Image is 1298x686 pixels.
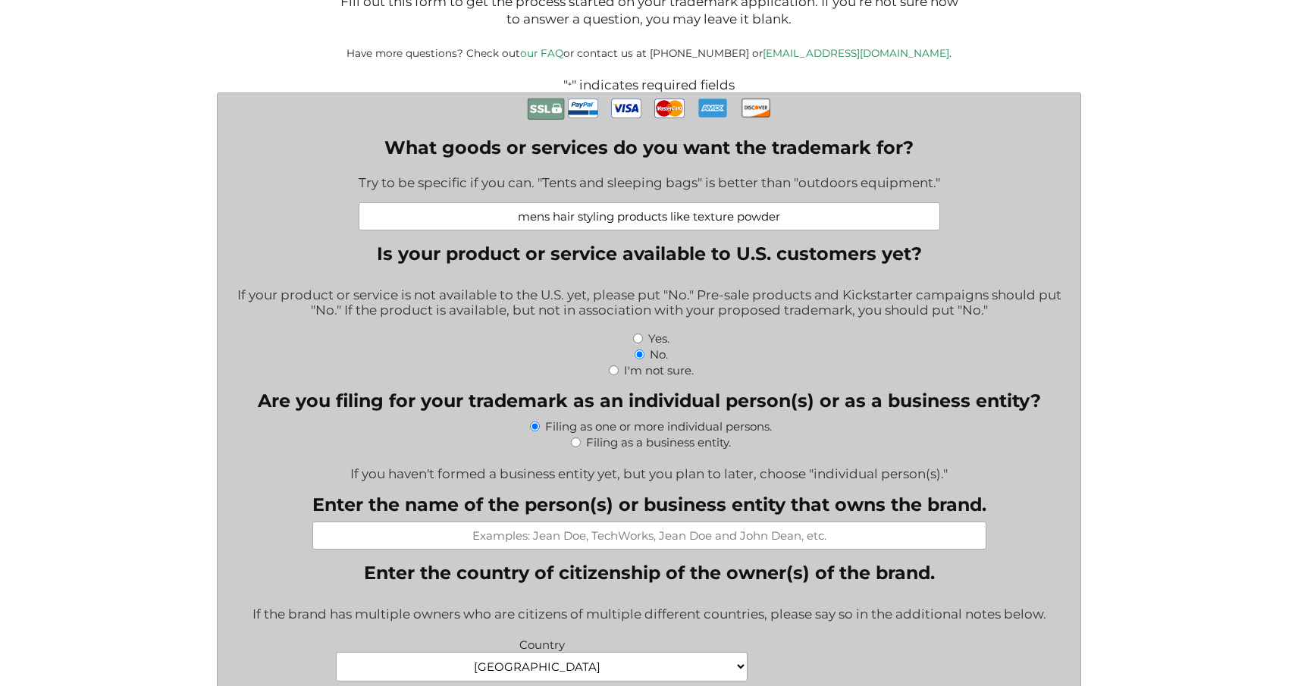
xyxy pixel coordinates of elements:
[545,419,772,434] label: Filing as one or more individual persons.
[377,243,922,265] legend: Is your product or service available to U.S. customers yet?
[624,363,694,377] label: I'm not sure.
[648,331,669,346] label: Yes.
[336,634,748,652] label: Country
[650,347,668,362] label: No.
[359,202,940,230] input: Examples: Pet leashes; Healthcare consulting; Web-based accounting software
[312,493,986,515] label: Enter the name of the person(s) or business entity that owns the brand.
[169,77,1130,92] p: " " indicates required fields
[258,390,1041,412] legend: Are you filing for your trademark as an individual person(s) or as a business entity?
[568,93,598,124] img: PayPal
[741,93,771,122] img: Discover
[763,47,949,59] a: [EMAIL_ADDRESS][DOMAIN_NAME]
[698,93,728,123] img: AmEx
[229,277,1069,330] div: If your product or service is not available to the U.S. yet, please put "No." Pre-sale products a...
[586,435,731,450] label: Filing as a business entity.
[359,136,940,158] label: What goods or services do you want the trademark for?
[527,93,565,124] img: Secure Payment with SSL
[364,562,935,584] legend: Enter the country of citizenship of the owner(s) of the brand.
[229,597,1069,634] div: If the brand has multiple owners who are citizens of multiple different countries, please say so ...
[654,93,685,124] img: MasterCard
[312,522,986,550] input: Examples: Jean Doe, TechWorks, Jean Doe and John Dean, etc.
[520,47,563,59] a: our FAQ
[359,165,940,202] div: Try to be specific if you can. "Tents and sleeping bags" is better than "outdoors equipment."
[229,456,1069,481] div: If you haven't formed a business entity yet, but you plan to later, choose "individual person(s)."
[346,47,952,59] small: Have more questions? Check out or contact us at [PHONE_NUMBER] or .
[611,93,641,124] img: Visa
